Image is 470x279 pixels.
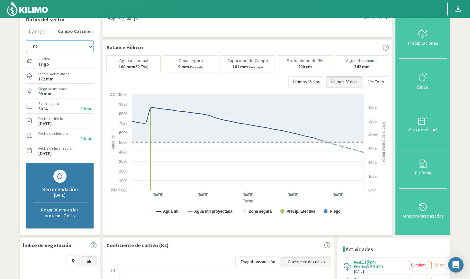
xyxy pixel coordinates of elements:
[249,209,272,214] text: Zona segura
[354,269,364,274] span: [DATE]
[119,58,148,63] p: Agua útil actual
[326,76,362,88] button: Últimos 30 días
[38,71,70,77] label: Precip. acumulada
[288,76,324,88] button: Últimos 15 días
[163,209,179,214] text: Agua útil
[298,64,312,70] b: 200 cm
[368,133,378,137] text: 40mm
[227,58,268,63] p: Capacidad de Campo
[330,209,340,214] text: Riego
[401,214,445,218] div: Temporadas pasadas
[249,65,263,69] small: Para llegar
[401,84,445,88] div: Riego
[152,192,164,197] text: [DATE]
[38,92,51,96] label: 90 mm
[399,145,447,188] button: BH Tabla
[109,92,127,97] text: CC 100%
[38,101,59,107] label: Zona segura
[106,43,143,51] p: Balance Hídrico
[346,58,378,63] p: Agua útil máxima
[38,145,74,151] label: Fecha de finalización
[368,174,378,178] text: 10mm
[399,15,447,59] button: Precipitaciones
[286,209,315,214] text: Precip. Efectiva
[190,65,203,69] small: Para salir
[401,41,445,45] div: Precipitaciones
[368,161,378,164] text: 20mm
[368,119,378,123] text: 50mm
[106,241,169,249] p: Coeficiente de cultivo (Kc)
[411,261,426,269] p: Eliminar
[367,263,383,269] span: 59.4 mm
[38,131,68,136] label: Fecha de siembra
[178,64,189,70] b: 9 mm
[38,116,63,122] label: Fecha de inicio
[409,261,428,269] button: Eliminar
[332,192,344,197] text: [DATE]
[38,107,48,111] label: 50 %
[6,1,49,16] img: Kilimo
[119,121,127,126] text: 70%
[38,122,52,126] label: [DATE]
[29,28,47,35] div: Campo:
[38,152,52,156] label: [DATE]
[282,256,330,267] a: Coeficiente de cultivo
[399,102,447,145] button: Carga mensual
[197,192,209,197] text: [DATE]
[399,189,447,232] button: Temporadas pasadas
[364,76,389,88] button: Ver Todo
[26,15,94,23] p: Datos del sector
[401,171,445,175] div: BH Tabla
[119,150,127,154] text: 40%
[363,15,382,21] span: Ver más días
[382,122,386,163] text: Precipitaciones y riegos
[110,269,115,273] text: 1.4
[448,257,464,273] div: Open Intercom Messenger
[287,192,299,197] text: [DATE]
[33,186,87,192] div: Recomendación
[38,56,50,62] label: Cultivo
[119,102,127,107] text: 90%
[194,209,232,214] text: Agua útil proyectada
[434,261,445,269] p: Editar
[38,62,50,66] label: Trigo
[242,199,253,203] text: Fecha
[127,15,133,21] strong: 23º
[346,246,373,253] h4: Actividades
[179,58,203,63] p: Zona segura
[368,147,378,151] text: 30mm
[106,15,115,22] span: Hoy
[38,136,41,141] label: --
[235,256,281,267] a: Evapotranspiración
[362,259,369,265] span: 118
[354,264,367,269] span: Efectiva
[368,106,378,109] text: 60mm
[287,58,323,63] p: Profundidad de BH
[119,159,127,164] text: 30%
[111,188,128,192] text: PMP 0%
[58,28,94,35] strong: Campo Cassineri
[119,140,127,145] text: 50%
[354,260,362,265] span: Real:
[401,127,445,132] div: Carga mensual
[38,86,67,92] label: Riego acumulado
[119,169,127,173] text: 20%
[119,64,149,69] p: (52.7%)
[134,15,135,22] span: |
[33,207,87,219] p: Regar 30 mm en los próximos 7 días
[354,64,370,70] b: 342 mm
[119,111,127,116] text: 80%
[431,261,447,269] button: Editar
[368,188,376,192] text: 0mm
[135,15,140,22] span: 9º
[78,135,94,143] button: Editar
[242,192,254,197] text: [DATE]
[38,77,54,81] label: 172 mm
[78,105,94,113] button: Editar
[119,178,127,183] text: 10%
[33,192,87,198] div: [DATE]
[399,59,447,102] button: Riego
[119,130,127,135] text: 60%
[23,241,71,249] p: Índice de vegetación
[232,64,248,70] b: 161 mm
